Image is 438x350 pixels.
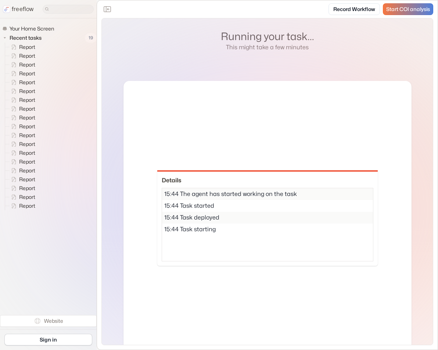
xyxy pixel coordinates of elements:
span: Report [18,193,37,201]
a: Report [5,104,38,113]
span: Report [18,123,37,130]
span: Recent tasks [8,34,44,42]
span: Report [18,52,37,60]
a: Report [5,122,38,131]
a: Report [5,149,38,157]
a: Report [5,140,38,149]
a: Report [5,43,38,51]
span: Report [18,87,37,95]
span: Report [18,70,37,77]
span: Report [18,61,37,68]
span: Report [18,167,37,174]
a: freeflow [3,5,34,14]
a: Report [5,184,38,193]
span: Your Home Screen [8,25,56,32]
div: 15:44 Task started [162,200,373,212]
span: Report [18,132,37,139]
a: Report [5,201,38,210]
a: Report [5,69,38,78]
button: Close the sidebar [101,3,113,15]
a: Report [5,60,38,69]
span: Report [18,176,37,183]
a: Record Workflow [328,3,380,15]
div: 15:44 The agent has started working on the task [162,188,373,200]
a: Start COI analysis [383,3,433,15]
div: 15:44 Task starting [162,224,373,235]
h1: Running your task... [221,30,314,43]
a: Your Home Screen [2,24,57,33]
span: Report [18,185,37,192]
div: 15:44 Task deployed [162,212,373,224]
span: Report [18,114,37,121]
a: Report [5,166,38,175]
a: Report [5,193,38,201]
span: 19 [85,33,97,43]
a: Report [5,51,38,60]
a: Report [5,87,38,96]
p: freeflow [12,5,34,14]
a: Report [5,131,38,140]
span: Report [18,149,37,157]
span: Report [18,140,37,148]
span: Report [18,96,37,104]
a: Report [5,175,38,184]
span: Report [18,105,37,113]
span: Report [18,202,37,210]
h2: Details [162,176,373,185]
a: Report [5,113,38,122]
span: Report [18,158,37,165]
button: Recent tasks [2,33,44,42]
a: Report [5,157,38,166]
a: Report [5,78,38,87]
span: Report [18,79,37,86]
span: Report [18,43,37,51]
span: Start COI analysis [386,6,430,12]
a: Sign in [4,334,92,346]
a: Report [5,96,38,104]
